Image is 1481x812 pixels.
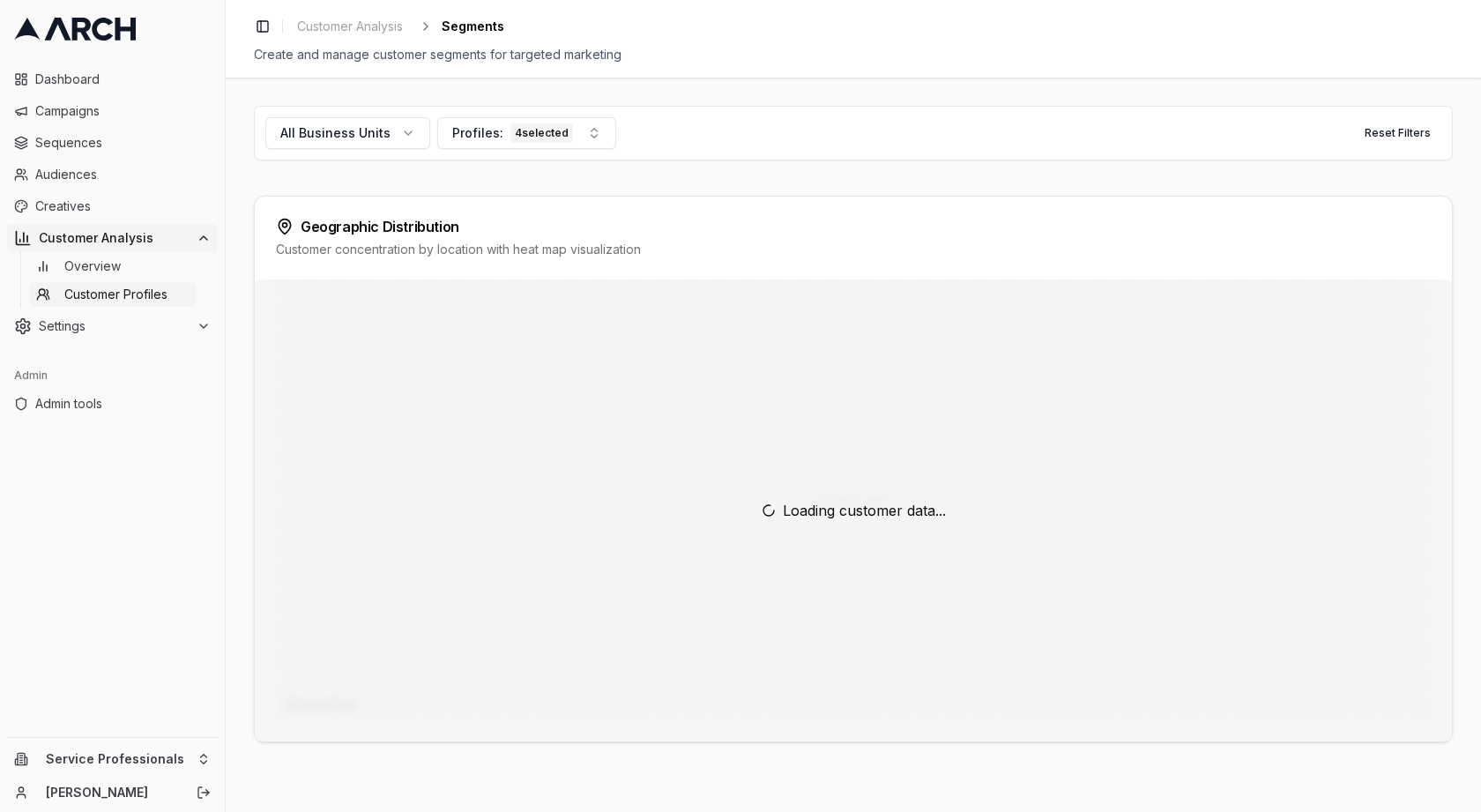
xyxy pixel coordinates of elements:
span: Campaigns [35,102,211,120]
span: All Business Units [280,124,391,142]
span: Overview [64,257,121,275]
span: Service Professionals [46,751,190,767]
a: Audiences [7,160,218,189]
span: Admin tools [35,395,211,413]
span: Creatives [35,197,211,215]
a: Creatives [7,192,218,220]
a: Sequences [7,129,218,157]
nav: breadcrumb [290,14,504,39]
button: All Business Units [265,117,430,149]
div: Profiles: [452,123,573,143]
a: [PERSON_NAME] [46,784,177,801]
button: Log out [191,780,216,805]
a: Customer Profiles [29,282,197,307]
span: Sequences [35,134,211,152]
a: Dashboard [7,65,218,93]
div: 4 selected [510,123,573,143]
span: Audiences [35,166,211,183]
span: Customer Analysis [39,229,190,247]
button: Reset Filters [1354,119,1441,147]
a: Overview [29,254,197,279]
a: Campaigns [7,97,218,125]
span: Loading customer data... [783,500,946,521]
span: Dashboard [35,71,211,88]
span: Customer Analysis [297,18,403,35]
a: Admin tools [7,390,218,418]
button: Customer Analysis [7,224,218,252]
span: Settings [39,317,190,335]
div: Admin [7,361,218,390]
button: Service Professionals [7,745,218,773]
div: Customer concentration by location with heat map visualization [276,241,1431,258]
div: Geographic Distribution [276,218,1431,235]
div: Create and manage customer segments for targeted marketing [254,46,1453,63]
a: Customer Analysis [290,14,410,39]
span: Customer Profiles [64,286,167,303]
span: Segments [442,18,504,35]
button: Settings [7,312,218,340]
